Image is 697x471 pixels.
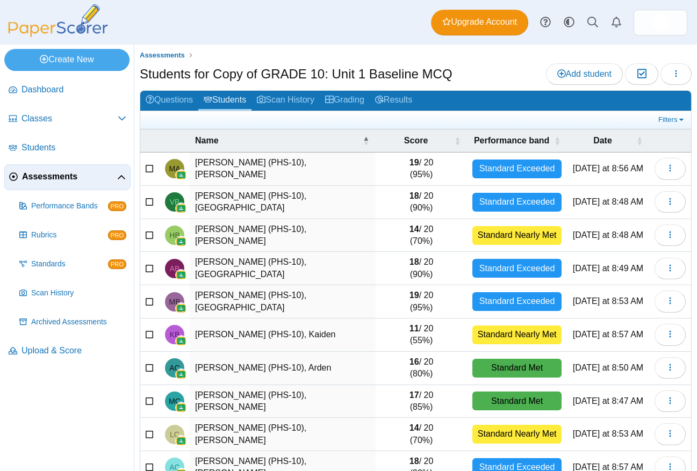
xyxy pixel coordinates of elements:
b: 16 [409,357,419,366]
td: / 20 (80%) [376,352,467,385]
span: Performance band [474,136,549,145]
td: [PERSON_NAME] (PHS-10), [GEOGRAPHIC_DATA] [190,252,376,285]
a: Add student [546,63,623,85]
span: Scan History [31,288,126,299]
span: Dashboard [21,84,126,96]
a: Rubrics PRO [15,222,131,248]
img: ps.aVEBcgCxQUDAswXp [652,14,669,31]
b: 18 [409,191,419,200]
a: Questions [140,91,198,111]
img: googleClassroom-logo.png [176,303,186,314]
span: Madison Bohn (PHS-10) [169,298,181,306]
time: [DATE] at 8:53 AM [573,296,643,306]
td: [PERSON_NAME] (PHS-10), [PERSON_NAME] [190,418,376,451]
img: googleClassroom-logo.png [176,436,186,446]
span: Mikayla Caron (PHS-10) [169,397,181,405]
h1: Students for Copy of GRADE 10: Unit 1 Baseline MCQ [140,65,452,83]
time: [DATE] at 8:47 AM [573,396,643,405]
span: Archived Assessments [31,317,126,328]
td: / 20 (95%) [376,153,467,186]
img: PaperScorer [4,4,112,37]
td: / 20 (55%) [376,318,467,352]
span: Rubrics [31,230,108,241]
span: PRO [108,230,126,240]
td: [PERSON_NAME] (PHS-10), [PERSON_NAME] [190,219,376,252]
time: [DATE] at 8:48 AM [573,197,643,206]
div: Standard Met [472,392,562,410]
a: ps.aVEBcgCxQUDAswXp [634,10,687,35]
a: Assessments [137,49,188,62]
b: 17 [409,390,419,400]
span: Score [404,136,428,145]
span: Arden Campbell (PHS-10) [169,364,179,372]
a: PaperScorer [4,30,112,39]
time: [DATE] at 8:56 AM [573,164,643,173]
a: Scan History [15,280,131,306]
a: Upload & Score [4,338,131,364]
span: PRO [108,259,126,269]
a: Classes [4,106,131,132]
img: googleClassroom-logo.png [176,203,186,214]
td: [PERSON_NAME] (PHS-10), Arden [190,352,376,385]
time: [DATE] at 8:53 AM [573,429,643,438]
div: Standard Nearly Met [472,226,562,245]
span: Hellen Barrientos (PHS-10) [169,231,179,239]
span: Asia Benoit (PHS-10) [170,265,180,272]
b: 11 [409,324,419,333]
span: Date : Activate to sort [636,129,643,152]
span: Name : Activate to invert sorting [363,129,369,152]
div: Standard Exceeded [472,193,562,212]
span: Upgrade Account [442,16,517,28]
span: Standards [31,259,108,270]
time: [DATE] at 8:49 AM [573,264,643,273]
a: Upgrade Account [431,10,528,35]
span: Kaiden Bouchard (PHS-10) [170,331,180,338]
a: Create New [4,49,130,70]
div: Standard Nearly Met [472,325,562,344]
a: Scan History [252,91,320,111]
b: 19 [409,291,419,300]
div: Standard Exceeded [472,160,562,178]
div: Standard Met [472,359,562,378]
img: googleClassroom-logo.png [176,270,186,280]
time: [DATE] at 8:50 AM [573,363,643,372]
b: 18 [409,257,419,266]
a: Standards PRO [15,251,131,277]
td: / 20 (70%) [376,219,467,252]
td: [PERSON_NAME] (PHS-10), [PERSON_NAME] [190,153,376,186]
img: googleClassroom-logo.png [176,170,186,180]
a: Alerts [605,11,628,34]
a: Assessments [4,164,131,190]
a: Students [4,135,131,161]
a: Students [198,91,252,111]
a: Results [370,91,418,111]
img: googleClassroom-logo.png [176,402,186,413]
span: Assessments [140,51,185,59]
time: [DATE] at 8:48 AM [573,230,643,240]
b: 14 [409,224,419,234]
span: Score : Activate to sort [454,129,461,152]
b: 14 [409,423,419,432]
span: Students [21,142,126,154]
span: Date [593,136,612,145]
span: Performance band : Activate to sort [554,129,561,152]
span: Performance Bands [31,201,108,212]
a: Archived Assessments [15,309,131,335]
td: [PERSON_NAME] (PHS-10), Kaiden [190,318,376,352]
a: Grading [320,91,370,111]
span: Leila-Rose Charest (PHS-10) [170,431,179,438]
span: Kevin Levesque [652,14,669,31]
span: Upload & Score [21,345,126,357]
span: Assessments [22,171,117,183]
b: 19 [409,158,419,167]
td: [PERSON_NAME] (PHS-10), [GEOGRAPHIC_DATA] [190,285,376,318]
div: Standard Nearly Met [472,425,562,444]
div: Standard Exceeded [472,259,562,278]
span: PRO [108,201,126,211]
a: Performance Bands PRO [15,193,131,219]
td: / 20 (95%) [376,285,467,318]
img: googleClassroom-logo.png [176,336,186,346]
span: Victoria Baran (PHS-10) [170,198,180,206]
td: [PERSON_NAME] (PHS-10), [PERSON_NAME] [190,385,376,418]
td: [PERSON_NAME] (PHS-10), [GEOGRAPHIC_DATA] [190,186,376,219]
